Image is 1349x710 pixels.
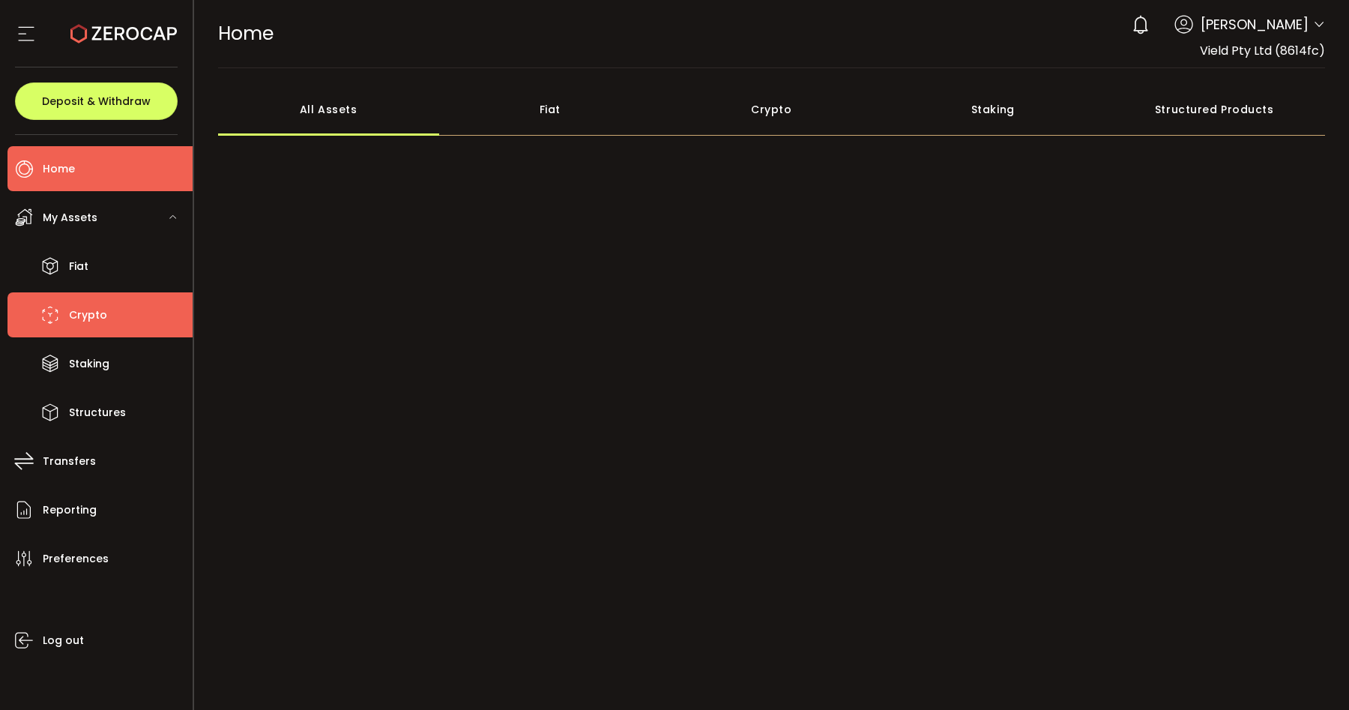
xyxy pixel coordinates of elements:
[43,630,84,652] span: Log out
[69,353,109,375] span: Staking
[882,83,1104,136] div: Staking
[15,82,178,120] button: Deposit & Withdraw
[218,83,440,136] div: All Assets
[43,207,97,229] span: My Assets
[43,158,75,180] span: Home
[661,83,883,136] div: Crypto
[218,20,274,46] span: Home
[43,451,96,472] span: Transfers
[1201,14,1309,34] span: [PERSON_NAME]
[69,256,88,277] span: Fiat
[42,96,151,106] span: Deposit & Withdraw
[43,548,109,570] span: Preferences
[43,499,97,521] span: Reporting
[1200,42,1325,59] span: Vield Pty Ltd (8614fc)
[1104,83,1326,136] div: Structured Products
[439,83,661,136] div: Fiat
[69,402,126,424] span: Structures
[69,304,107,326] span: Crypto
